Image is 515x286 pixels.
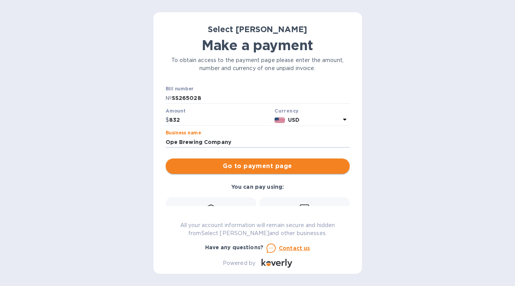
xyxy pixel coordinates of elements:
[169,114,272,126] input: 0.00
[166,136,350,148] input: Enter business name
[279,245,310,251] u: Contact us
[208,25,308,34] b: Select [PERSON_NAME]
[166,131,201,136] label: Business name
[166,159,350,174] button: Go to payment page
[166,37,350,53] h1: Make a payment
[166,221,350,237] p: All your account information will remain secure and hidden from Select [PERSON_NAME] and other bu...
[275,108,298,114] b: Currency
[205,244,264,250] b: Have any questions?
[172,162,344,171] span: Go to payment page
[166,87,193,92] label: Bill number
[166,109,185,113] label: Amount
[275,118,285,123] img: USD
[166,56,350,72] p: To obtain access to the payment page please enter the amount, number and currency of one unpaid i...
[223,259,255,267] p: Powered by
[166,116,169,124] p: $
[172,92,350,104] input: Enter bill number
[166,94,172,102] p: №
[288,117,299,123] b: USD
[231,184,284,190] b: You can pay using:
